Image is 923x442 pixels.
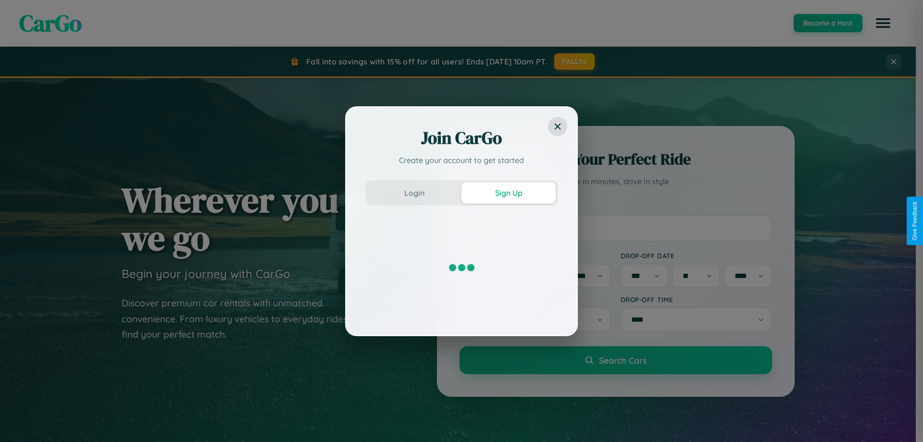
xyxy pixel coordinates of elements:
button: Sign Up [461,182,556,203]
div: Give Feedback [911,202,918,240]
p: Create your account to get started [365,154,558,166]
iframe: Intercom live chat [10,409,33,432]
button: Login [367,182,461,203]
h2: Join CarGo [365,126,558,150]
